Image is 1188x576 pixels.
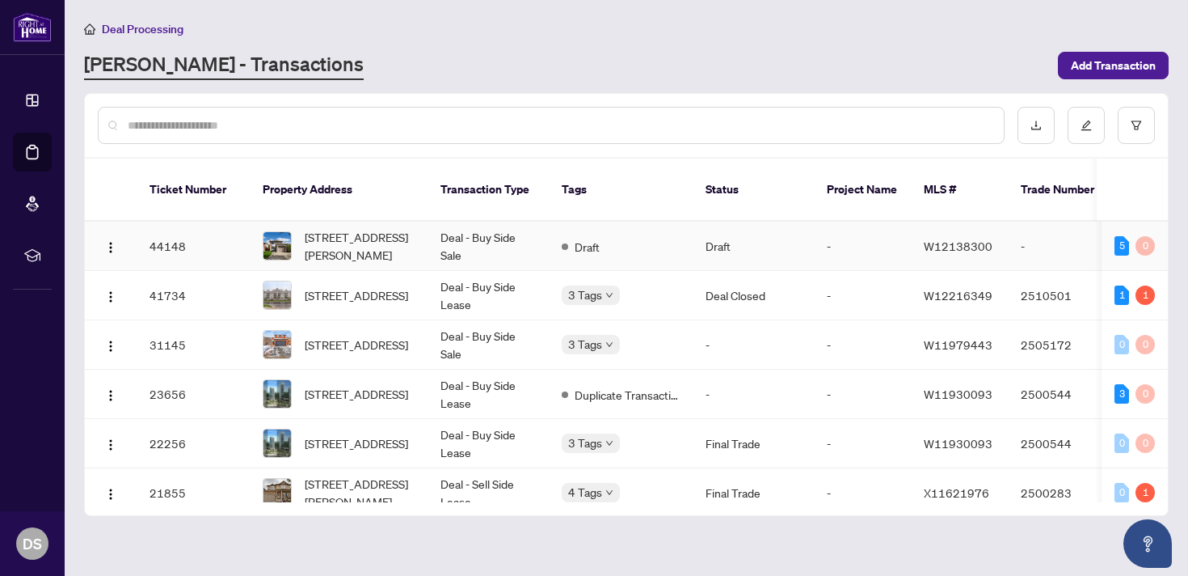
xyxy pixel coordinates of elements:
th: Project Name [814,159,911,222]
span: down [605,439,613,447]
span: down [605,341,613,349]
td: 23656 [137,370,250,419]
img: Logo [104,241,117,254]
img: thumbnail-img [263,282,291,309]
td: Final Trade [693,419,814,468]
th: Property Address [250,159,428,222]
span: 3 Tags [568,286,602,304]
td: - [814,370,911,419]
td: - [1008,222,1121,271]
span: download [1030,120,1042,131]
th: Status [693,159,814,222]
button: edit [1068,107,1105,144]
span: [STREET_ADDRESS] [305,385,408,403]
td: Deal - Buy Side Lease [428,419,549,468]
div: 0 [1135,236,1155,256]
button: Logo [98,233,124,259]
td: Deal - Sell Side Lease [428,468,549,518]
th: Transaction Type [428,159,549,222]
div: 1 [1135,483,1155,502]
span: 4 Tags [568,483,602,502]
span: filter [1131,120,1142,131]
div: 0 [1135,384,1155,404]
td: - [693,370,814,419]
span: Draft [575,238,600,256]
span: home [84,23,95,35]
div: 1 [1135,286,1155,305]
img: thumbnail-img [263,479,291,506]
div: 1 [1114,286,1129,305]
img: logo [13,12,52,42]
td: Deal - Buy Side Lease [428,370,549,419]
td: Deal - Buy Side Lease [428,271,549,320]
button: Logo [98,332,124,358]
div: 0 [1114,434,1129,453]
button: Logo [98,381,124,407]
td: 2500544 [1008,419,1121,468]
span: X11621976 [924,485,989,500]
div: 3 [1114,384,1129,404]
td: 2505172 [1008,320,1121,370]
button: Add Transaction [1058,52,1169,79]
span: W11979443 [924,337,992,352]
button: filter [1118,107,1155,144]
span: 3 Tags [568,335,602,354]
div: 0 [1135,335,1155,354]
a: [PERSON_NAME] - Transactions [84,51,364,80]
button: Open asap [1123,519,1172,568]
img: thumbnail-img [263,380,291,408]
span: W12216349 [924,288,992,303]
td: Final Trade [693,468,814,518]
div: 0 [1135,434,1155,453]
img: thumbnail-img [263,232,291,260]
span: W11930093 [924,436,992,451]
button: Logo [98,480,124,506]
span: [STREET_ADDRESS] [305,336,408,354]
td: Draft [693,222,814,271]
td: 21855 [137,468,250,518]
span: [STREET_ADDRESS][PERSON_NAME] [305,228,415,264]
td: - [814,222,911,271]
img: Logo [104,488,117,501]
img: Logo [104,290,117,303]
div: 0 [1114,335,1129,354]
span: [STREET_ADDRESS][PERSON_NAME][PERSON_NAME] [305,475,415,510]
span: W12138300 [924,239,992,253]
button: download [1017,107,1055,144]
td: - [693,320,814,370]
span: [STREET_ADDRESS] [305,434,408,452]
th: Trade Number [1008,159,1121,222]
td: 44148 [137,222,250,271]
button: Logo [98,282,124,308]
img: Logo [104,438,117,451]
span: DS [23,532,42,555]
td: 2500283 [1008,468,1121,518]
img: Logo [104,340,117,353]
span: W11930093 [924,387,992,401]
td: Deal - Buy Side Sale [428,320,549,370]
img: thumbnail-img [263,430,291,457]
td: - [814,320,911,370]
img: Logo [104,389,117,402]
th: MLS # [911,159,1008,222]
td: 41734 [137,271,250,320]
th: Ticket Number [137,159,250,222]
td: Deal - Buy Side Sale [428,222,549,271]
span: Add Transaction [1071,53,1156,78]
td: Deal Closed [693,271,814,320]
span: down [605,291,613,299]
span: Duplicate Transaction [575,386,680,404]
span: [STREET_ADDRESS] [305,286,408,304]
td: 31145 [137,320,250,370]
span: down [605,489,613,497]
td: 22256 [137,419,250,468]
button: Logo [98,430,124,456]
span: 3 Tags [568,434,602,452]
th: Tags [549,159,693,222]
span: edit [1081,120,1092,131]
td: - [814,419,911,468]
img: thumbnail-img [263,331,291,358]
div: 5 [1114,236,1129,256]
td: 2500544 [1008,370,1121,419]
div: 0 [1114,483,1129,502]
